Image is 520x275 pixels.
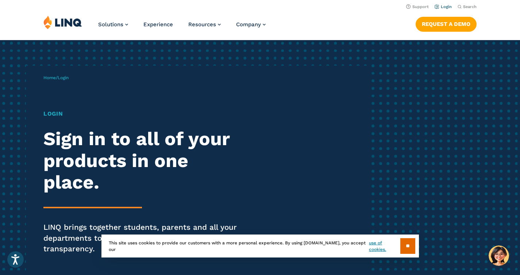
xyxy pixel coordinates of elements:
[43,75,69,80] span: /
[98,21,123,28] span: Solutions
[416,15,477,31] nav: Button Navigation
[143,21,173,28] a: Experience
[188,21,216,28] span: Resources
[58,75,69,80] span: Login
[43,128,244,193] h2: Sign in to all of your products in one place.
[43,222,244,255] p: LINQ brings together students, parents and all your departments to improve efficiency and transpa...
[406,4,429,9] a: Support
[236,21,261,28] span: Company
[43,75,56,80] a: Home
[416,17,477,31] a: Request a Demo
[489,245,509,266] button: Hello, have a question? Let’s chat.
[463,4,477,9] span: Search
[369,240,400,253] a: use of cookies.
[98,21,128,28] a: Solutions
[43,15,82,29] img: LINQ | K‑12 Software
[236,21,266,28] a: Company
[101,235,419,257] div: This site uses cookies to provide our customers with a more personal experience. By using [DOMAIN...
[98,15,266,39] nav: Primary Navigation
[188,21,221,28] a: Resources
[43,109,244,118] h1: Login
[435,4,452,9] a: Login
[458,4,477,9] button: Open Search Bar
